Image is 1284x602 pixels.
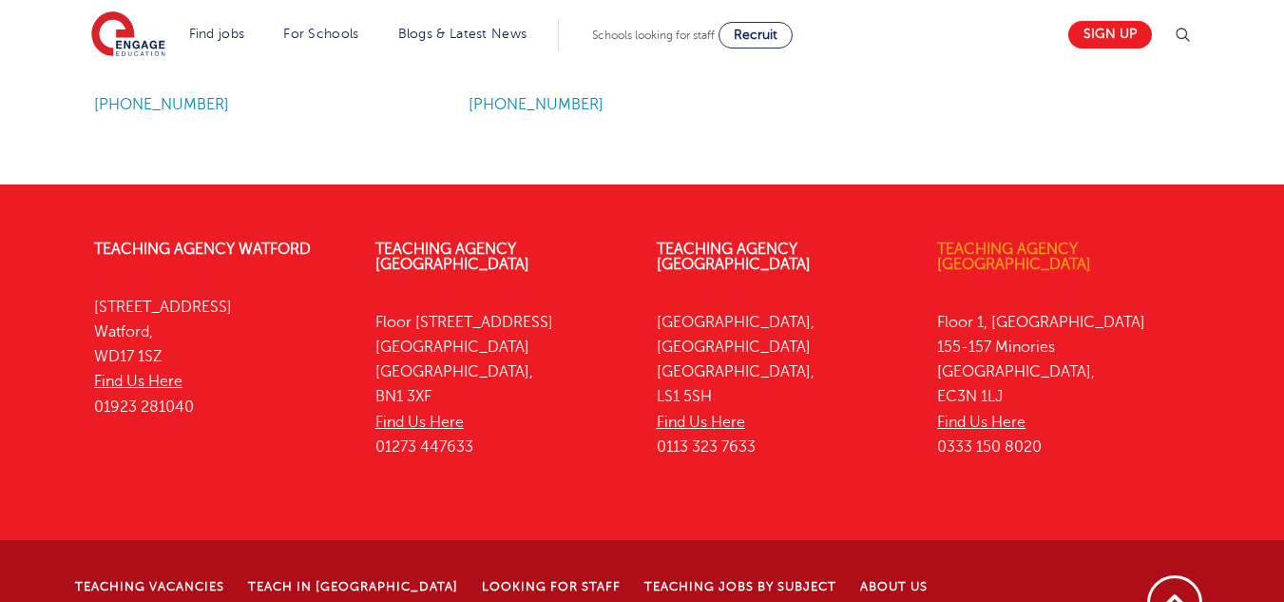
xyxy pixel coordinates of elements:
a: Teaching Agency [GEOGRAPHIC_DATA] [657,241,811,273]
img: Engage Education [91,11,165,59]
a: Find jobs [189,27,245,41]
a: Teaching Agency Watford [94,241,311,258]
a: Blogs & Latest News [398,27,527,41]
span: Schools looking for staff [592,29,715,42]
a: About Us [860,580,928,593]
a: Looking for staff [482,580,621,593]
a: [PHONE_NUMBER] [469,96,604,113]
a: Teaching jobs by subject [644,580,836,593]
a: For Schools [283,27,358,41]
a: Find Us Here [94,373,182,390]
p: [GEOGRAPHIC_DATA], [GEOGRAPHIC_DATA] [GEOGRAPHIC_DATA], LS1 5SH 0113 323 7633 [657,310,910,460]
p: Floor [STREET_ADDRESS] [GEOGRAPHIC_DATA] [GEOGRAPHIC_DATA], BN1 3XF 01273 447633 [375,310,628,460]
a: Teaching Agency [GEOGRAPHIC_DATA] [375,241,529,273]
a: Teach in [GEOGRAPHIC_DATA] [248,580,458,593]
a: Teaching Agency [GEOGRAPHIC_DATA] [937,241,1091,273]
p: [STREET_ADDRESS] Watford, WD17 1SZ 01923 281040 [94,295,347,419]
a: Find Us Here [937,414,1025,431]
a: Recruit [719,22,793,49]
a: Find Us Here [375,414,464,431]
span: Recruit [734,28,777,42]
a: [PHONE_NUMBER] [94,96,229,113]
a: Teaching Vacancies [75,580,224,593]
a: Find Us Here [657,414,745,431]
p: Floor 1, [GEOGRAPHIC_DATA] 155-157 Minories [GEOGRAPHIC_DATA], EC3N 1LJ 0333 150 8020 [937,310,1190,460]
a: Sign up [1068,21,1152,49]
